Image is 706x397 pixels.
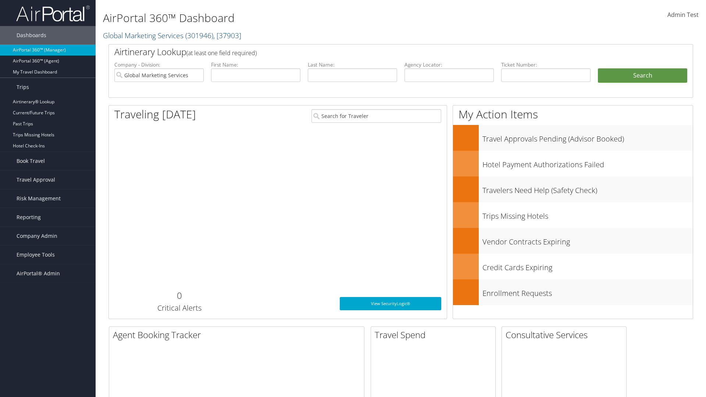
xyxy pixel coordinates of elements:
[482,233,693,247] h3: Vendor Contracts Expiring
[453,202,693,228] a: Trips Missing Hotels
[308,61,397,68] label: Last Name:
[453,279,693,305] a: Enrollment Requests
[453,151,693,176] a: Hotel Payment Authorizations Failed
[114,107,196,122] h1: Traveling [DATE]
[213,31,241,40] span: , [ 37903 ]
[404,61,494,68] label: Agency Locator:
[375,329,495,341] h2: Travel Spend
[17,246,55,264] span: Employee Tools
[103,10,500,26] h1: AirPortal 360™ Dashboard
[453,107,693,122] h1: My Action Items
[185,31,213,40] span: ( 301946 )
[482,207,693,221] h3: Trips Missing Hotels
[482,182,693,196] h3: Travelers Need Help (Safety Check)
[16,5,90,22] img: airportal-logo.png
[598,68,687,83] button: Search
[453,176,693,202] a: Travelers Need Help (Safety Check)
[17,208,41,226] span: Reporting
[186,49,257,57] span: (at least one field required)
[113,329,364,341] h2: Agent Booking Tracker
[17,26,46,44] span: Dashboards
[482,156,693,170] h3: Hotel Payment Authorizations Failed
[211,61,300,68] label: First Name:
[453,125,693,151] a: Travel Approvals Pending (Advisor Booked)
[17,152,45,170] span: Book Travel
[482,130,693,144] h3: Travel Approvals Pending (Advisor Booked)
[667,4,699,26] a: Admin Test
[17,78,29,96] span: Trips
[114,289,244,302] h2: 0
[482,259,693,273] h3: Credit Cards Expiring
[17,264,60,283] span: AirPortal® Admin
[311,109,441,123] input: Search for Traveler
[114,303,244,313] h3: Critical Alerts
[114,61,204,68] label: Company - Division:
[17,171,55,189] span: Travel Approval
[453,254,693,279] a: Credit Cards Expiring
[17,227,57,245] span: Company Admin
[103,31,241,40] a: Global Marketing Services
[482,285,693,298] h3: Enrollment Requests
[17,189,61,208] span: Risk Management
[340,297,441,310] a: View SecurityLogic®
[114,46,639,58] h2: Airtinerary Lookup
[667,11,699,19] span: Admin Test
[501,61,591,68] label: Ticket Number:
[453,228,693,254] a: Vendor Contracts Expiring
[506,329,626,341] h2: Consultative Services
